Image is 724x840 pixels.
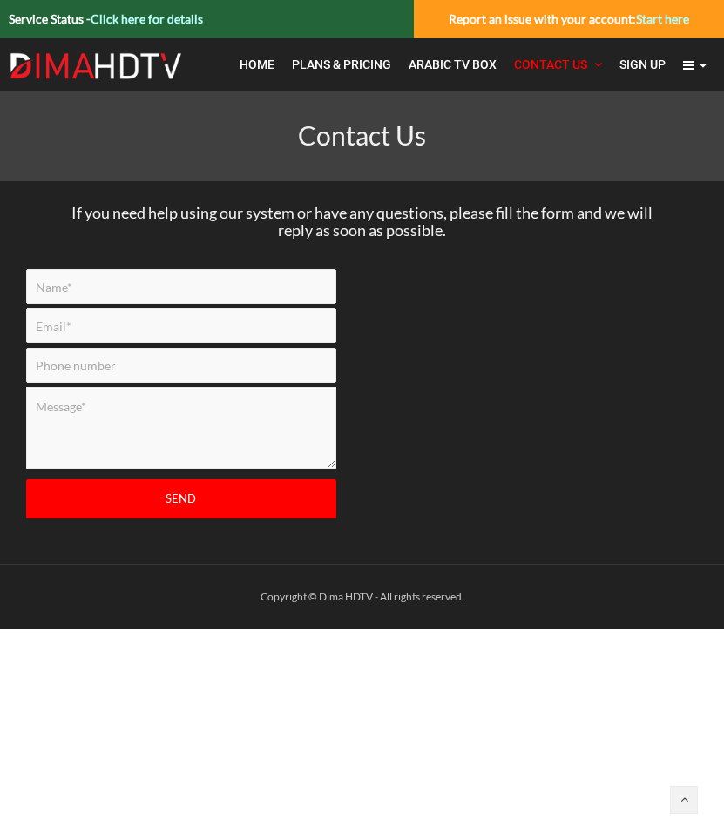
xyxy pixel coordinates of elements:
input: Name* [26,269,336,304]
strong: Service Status - [9,11,203,26]
span: Plans & Pricing [292,58,391,71]
a: Contact Us [505,47,611,83]
input: Send [26,479,336,518]
a: Plans & Pricing [283,47,400,83]
input: Phone number [26,348,336,383]
strong: Report an issue with your account: [449,11,689,26]
form: Contact form [13,269,349,550]
a: Home [231,47,283,83]
span: Contact Us [514,58,587,71]
span: If you need help using our system or have any questions, please fill the form and we will reply a... [71,203,653,240]
a: Click here for details [91,11,203,26]
a: Back to top [670,786,698,814]
span: Contact Us [298,119,426,151]
span: Arabic TV Box [409,58,497,71]
a: Sign Up [611,47,674,83]
span: Home [240,58,274,71]
span: Sign Up [619,58,666,71]
a: Start here [636,11,689,26]
input: Email* [26,308,336,343]
img: Dima HDTV [9,52,183,80]
a: Arabic TV Box [400,47,505,83]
